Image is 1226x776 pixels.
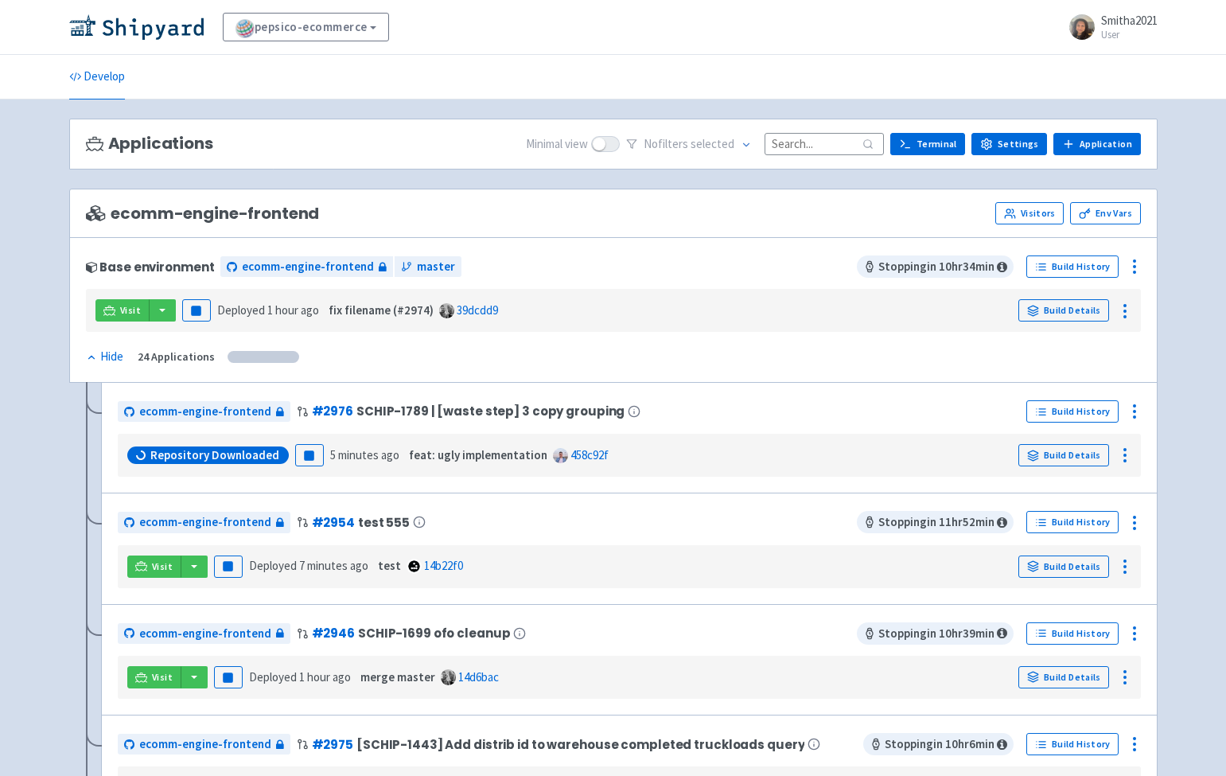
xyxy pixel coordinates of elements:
[1026,511,1119,533] a: Build History
[86,348,123,366] div: Hide
[395,256,461,278] a: master
[118,401,290,423] a: ecomm-engine-frontend
[1060,14,1158,40] a: Smitha2021 User
[1026,733,1119,755] a: Build History
[1018,299,1109,322] a: Build Details
[1026,400,1119,423] a: Build History
[118,512,290,533] a: ecomm-engine-frontend
[417,258,455,276] span: master
[424,558,463,573] a: 14b22f0
[971,133,1047,155] a: Settings
[312,514,355,531] a: #2954
[312,403,353,419] a: #2976
[118,734,290,755] a: ecomm-engine-frontend
[299,558,368,573] time: 7 minutes ago
[1070,202,1140,224] a: Env Vars
[242,258,374,276] span: ecomm-engine-frontend
[857,255,1014,278] span: Stopping in 10 hr 34 min
[138,348,215,366] div: 24 Applications
[1101,13,1158,28] span: Smitha2021
[214,556,243,578] button: Pause
[86,205,320,223] span: ecomm-engine-frontend
[152,560,173,573] span: Visit
[220,256,393,278] a: ecomm-engine-frontend
[857,511,1014,533] span: Stopping in 11 hr 52 min
[86,348,125,366] button: Hide
[86,135,213,153] h3: Applications
[863,733,1014,755] span: Stopping in 10 hr 6 min
[69,14,204,40] img: Shipyard logo
[356,738,804,751] span: [SCHIP-1443] Add distrib id to warehouse completed truckloads query
[69,55,125,99] a: Develop
[356,404,625,418] span: SCHIP-1789 | [waste step] 3 copy grouping
[1026,622,1119,645] a: Build History
[86,260,215,274] div: Base environment
[1018,666,1109,688] a: Build Details
[312,736,353,753] a: #2975
[217,302,319,318] span: Deployed
[995,202,1064,224] a: Visitors
[139,735,271,754] span: ecomm-engine-frontend
[95,299,150,322] a: Visit
[295,444,324,466] button: Pause
[118,623,290,645] a: ecomm-engine-frontend
[329,302,434,318] strong: fix filename (#2974)
[570,447,609,462] a: 458c92f
[152,671,173,684] span: Visit
[312,625,355,641] a: #2946
[127,666,181,688] a: Visit
[1053,133,1140,155] a: Application
[139,513,271,532] span: ecomm-engine-frontend
[150,447,279,463] span: Repository Downloaded
[526,135,588,154] span: Minimal view
[127,556,181,578] a: Visit
[1018,444,1109,466] a: Build Details
[458,669,499,684] a: 14d6bac
[409,447,547,462] strong: feat: ugly implementation
[330,447,399,462] time: 5 minutes ago
[358,516,410,529] span: test 555
[120,304,141,317] span: Visit
[691,136,734,151] span: selected
[214,666,243,688] button: Pause
[457,302,498,318] a: 39dcdd9
[249,669,351,684] span: Deployed
[890,133,965,155] a: Terminal
[1101,29,1158,40] small: User
[358,626,511,640] span: SCHIP-1699 ofo cleanup
[360,669,435,684] strong: merge master
[765,133,884,154] input: Search...
[267,302,319,318] time: 1 hour ago
[249,558,368,573] span: Deployed
[139,403,271,421] span: ecomm-engine-frontend
[1018,556,1109,578] a: Build Details
[223,13,390,41] a: pepsico-ecommerce
[182,299,211,322] button: Pause
[139,625,271,643] span: ecomm-engine-frontend
[644,135,734,154] span: No filter s
[378,558,401,573] strong: test
[299,669,351,684] time: 1 hour ago
[1026,255,1119,278] a: Build History
[857,622,1014,645] span: Stopping in 10 hr 39 min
